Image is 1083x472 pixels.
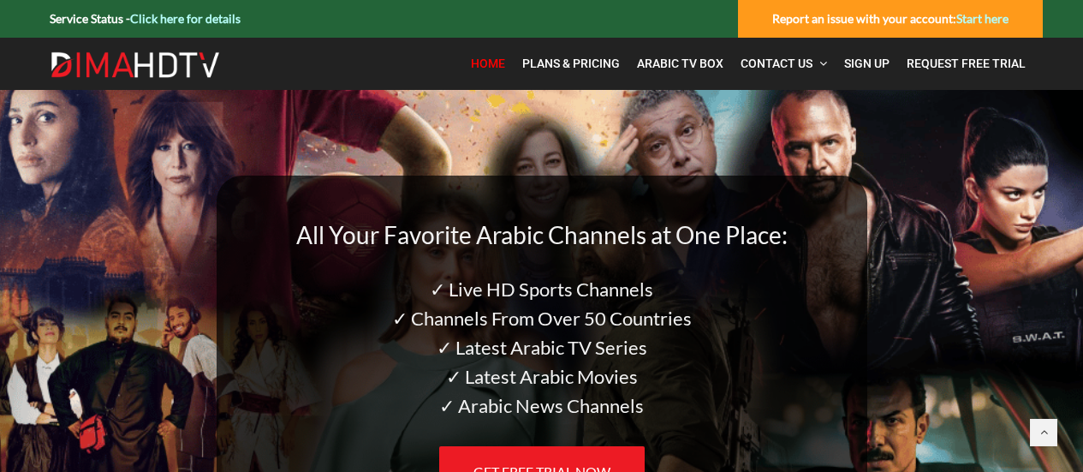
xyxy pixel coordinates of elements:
[637,57,723,70] span: Arabic TV Box
[296,220,788,249] span: All Your Favorite Arabic Channels at One Place:
[130,11,241,26] a: Click here for details
[50,51,221,79] img: Dima HDTV
[430,278,653,301] span: ✓ Live HD Sports Channels
[741,57,812,70] span: Contact Us
[439,394,644,417] span: ✓ Arabic News Channels
[1030,419,1057,446] a: Back to top
[628,46,732,81] a: Arabic TV Box
[514,46,628,81] a: Plans & Pricing
[522,57,620,70] span: Plans & Pricing
[772,11,1009,26] strong: Report an issue with your account:
[50,11,241,26] strong: Service Status -
[956,11,1009,26] a: Start here
[844,57,890,70] span: Sign Up
[732,46,836,81] a: Contact Us
[462,46,514,81] a: Home
[907,57,1026,70] span: Request Free Trial
[446,365,638,388] span: ✓ Latest Arabic Movies
[437,336,647,359] span: ✓ Latest Arabic TV Series
[898,46,1034,81] a: Request Free Trial
[836,46,898,81] a: Sign Up
[392,307,692,330] span: ✓ Channels From Over 50 Countries
[471,57,505,70] span: Home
